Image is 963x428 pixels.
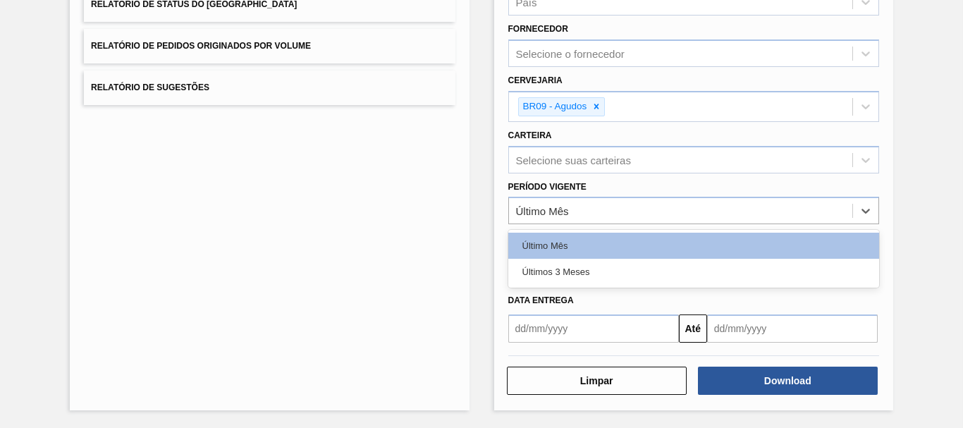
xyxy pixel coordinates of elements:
label: Período Vigente [508,182,587,192]
span: Relatório de Pedidos Originados por Volume [91,41,311,51]
div: Selecione o fornecedor [516,48,625,60]
div: Últimos 3 Meses [508,259,879,285]
div: Selecione suas carteiras [516,154,631,166]
div: Último Mês [516,205,569,217]
div: BR09 - Agudos [519,98,589,116]
label: Carteira [508,130,552,140]
input: dd/mm/yyyy [508,314,679,343]
div: Último Mês [508,233,879,259]
span: Relatório de Sugestões [91,82,209,92]
button: Até [679,314,707,343]
button: Download [698,367,878,395]
span: Data entrega [508,295,574,305]
label: Fornecedor [508,24,568,34]
button: Relatório de Sugestões [84,71,455,105]
input: dd/mm/yyyy [707,314,878,343]
button: Relatório de Pedidos Originados por Volume [84,29,455,63]
label: Cervejaria [508,75,563,85]
button: Limpar [507,367,687,395]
